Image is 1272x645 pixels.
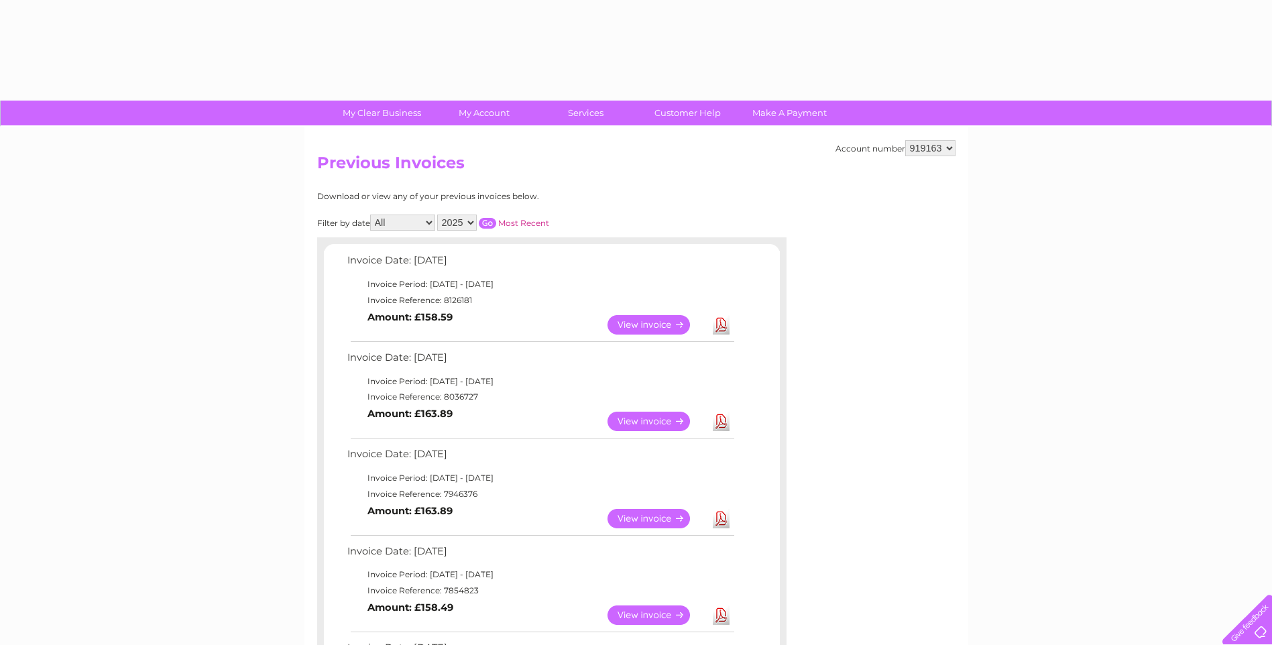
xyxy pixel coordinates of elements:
[344,583,736,599] td: Invoice Reference: 7854823
[317,154,956,179] h2: Previous Invoices
[344,470,736,486] td: Invoice Period: [DATE] - [DATE]
[367,408,453,420] b: Amount: £163.89
[498,218,549,228] a: Most Recent
[344,542,736,567] td: Invoice Date: [DATE]
[713,412,730,431] a: Download
[608,315,706,335] a: View
[344,251,736,276] td: Invoice Date: [DATE]
[734,101,845,125] a: Make A Payment
[713,509,730,528] a: Download
[344,445,736,470] td: Invoice Date: [DATE]
[367,505,453,517] b: Amount: £163.89
[608,509,706,528] a: View
[428,101,539,125] a: My Account
[317,192,669,201] div: Download or view any of your previous invoices below.
[317,215,669,231] div: Filter by date
[344,486,736,502] td: Invoice Reference: 7946376
[344,389,736,405] td: Invoice Reference: 8036727
[344,373,736,390] td: Invoice Period: [DATE] - [DATE]
[367,311,453,323] b: Amount: £158.59
[608,605,706,625] a: View
[327,101,437,125] a: My Clear Business
[344,349,736,373] td: Invoice Date: [DATE]
[344,567,736,583] td: Invoice Period: [DATE] - [DATE]
[530,101,641,125] a: Services
[367,601,453,613] b: Amount: £158.49
[632,101,743,125] a: Customer Help
[835,140,956,156] div: Account number
[344,292,736,308] td: Invoice Reference: 8126181
[713,605,730,625] a: Download
[713,315,730,335] a: Download
[608,412,706,431] a: View
[344,276,736,292] td: Invoice Period: [DATE] - [DATE]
